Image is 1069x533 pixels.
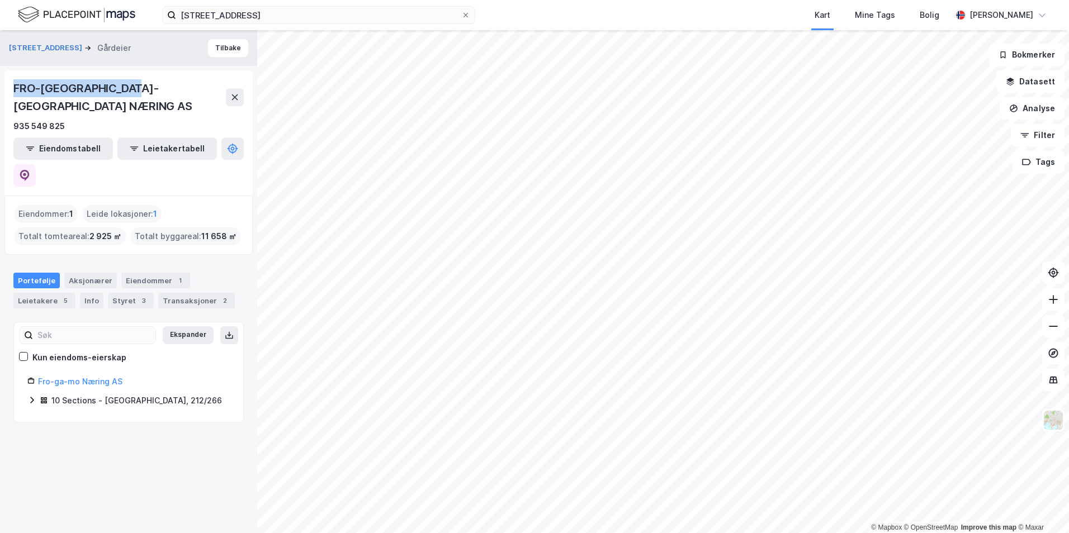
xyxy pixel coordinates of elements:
div: Eiendommer : [14,205,78,223]
button: Filter [1011,124,1065,146]
button: Tilbake [208,39,248,57]
div: Totalt tomteareal : [14,227,126,245]
div: 5 [60,295,71,306]
div: Portefølje [13,273,60,288]
img: logo.f888ab2527a4732fd821a326f86c7f29.svg [18,5,135,25]
button: [STREET_ADDRESS] [9,42,84,54]
div: Leietakere [13,293,75,308]
button: Tags [1013,151,1065,173]
a: Fro-ga-mo Næring AS [38,377,122,386]
div: Kun eiendoms-eierskap [32,351,126,364]
div: 2 [219,295,230,306]
div: Bolig [920,8,939,22]
span: 11 658 ㎡ [201,230,236,243]
div: [PERSON_NAME] [969,8,1033,22]
div: 10 Sections - [GEOGRAPHIC_DATA], 212/266 [51,394,222,407]
input: Søk [33,327,155,344]
div: Leide lokasjoner : [82,205,162,223]
div: Kart [815,8,830,22]
input: Søk på adresse, matrikkel, gårdeiere, leietakere eller personer [176,7,461,23]
div: 3 [138,295,149,306]
div: FRO-[GEOGRAPHIC_DATA]-[GEOGRAPHIC_DATA] NÆRING AS [13,79,226,115]
button: Eiendomstabell [13,137,113,160]
a: Mapbox [871,524,902,531]
div: Info [80,293,103,308]
button: Datasett [996,70,1065,93]
span: 2 925 ㎡ [89,230,121,243]
span: 1 [153,207,157,221]
a: OpenStreetMap [904,524,958,531]
div: Totalt byggareal : [130,227,241,245]
div: Styret [108,293,154,308]
iframe: Chat Widget [1013,479,1069,533]
div: 1 [174,275,186,286]
a: Improve this map [961,524,1016,531]
button: Ekspander [163,326,214,344]
button: Leietakertabell [117,137,217,160]
button: Bokmerker [989,44,1065,66]
div: Mine Tags [855,8,895,22]
div: Aksjonærer [64,273,117,288]
div: 935 549 825 [13,120,65,133]
div: Eiendommer [121,273,190,288]
button: Analyse [1000,97,1065,120]
img: Z [1043,410,1064,431]
div: Transaksjoner [158,293,235,308]
div: Gårdeier [97,41,131,55]
span: 1 [69,207,73,221]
